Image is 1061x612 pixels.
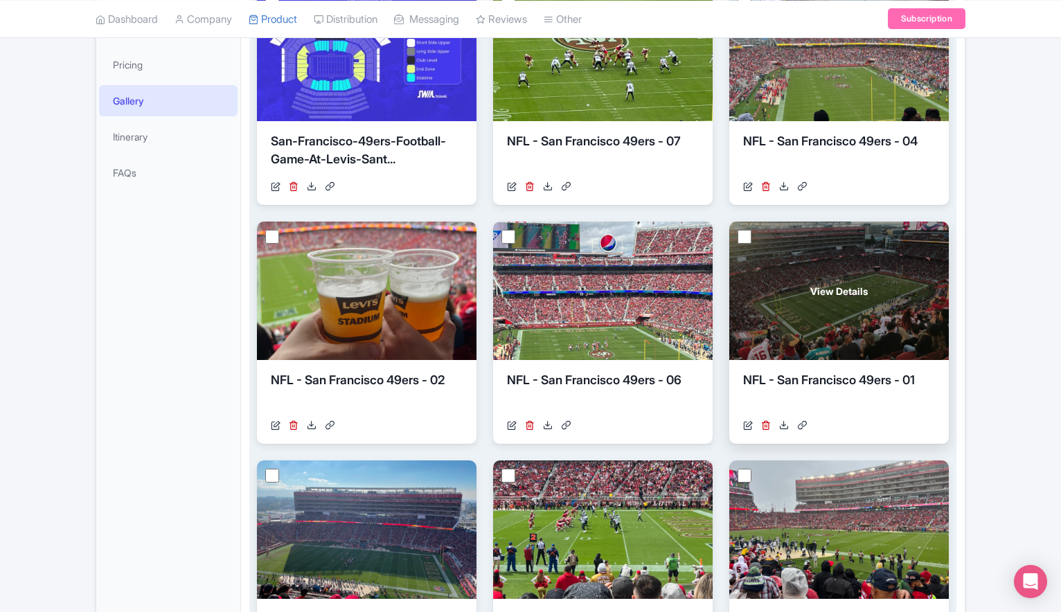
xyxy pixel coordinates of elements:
[810,284,868,298] span: View Details
[507,371,699,413] div: NFL - San Francisco 49ers - 06
[99,85,238,116] a: Gallery
[743,371,935,413] div: NFL - San Francisco 49ers - 01
[743,132,935,174] div: NFL - San Francisco 49ers - 04
[271,371,463,413] div: NFL - San Francisco 49ers - 02
[1014,565,1047,598] div: Open Intercom Messenger
[507,132,699,174] div: NFL - San Francisco 49ers - 07
[271,132,463,174] div: San-Francisco-49ers-Football-Game-At-Levis-Sant...
[888,8,965,29] a: Subscription
[729,222,949,360] a: View Details
[99,49,238,80] a: Pricing
[99,121,238,152] a: Itinerary
[99,157,238,188] a: FAQs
